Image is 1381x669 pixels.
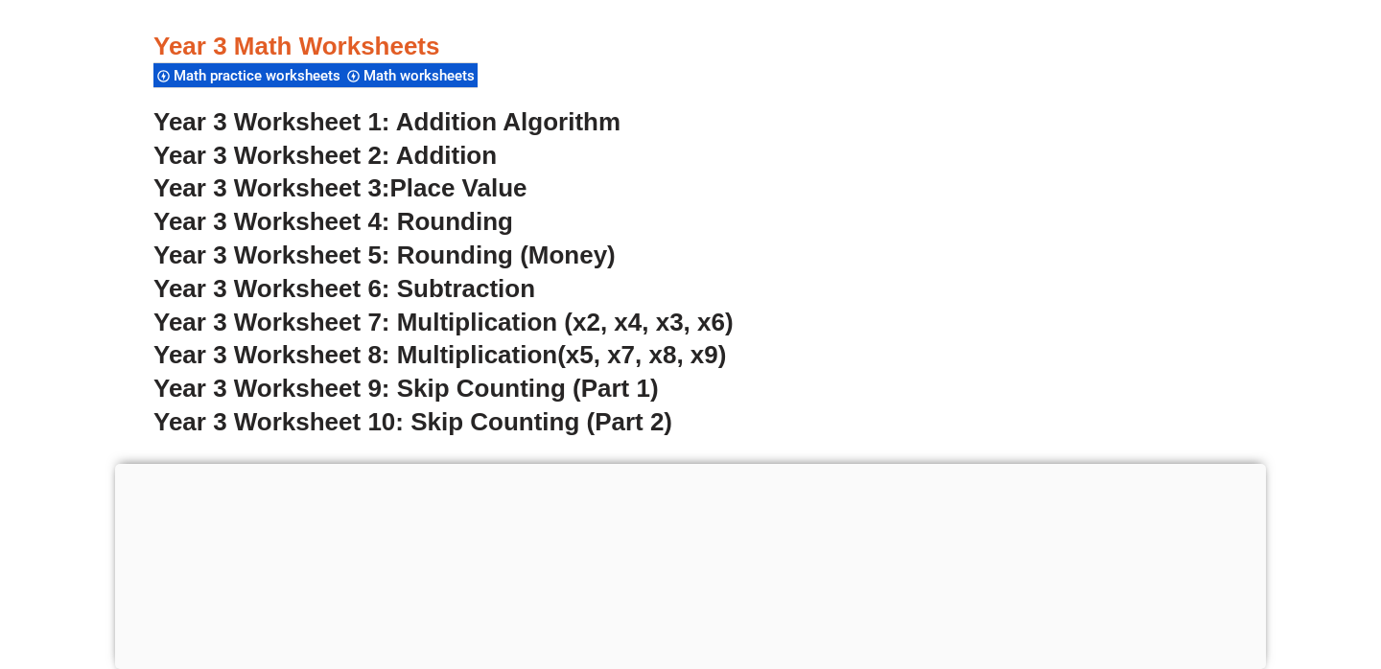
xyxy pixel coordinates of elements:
span: (x5, x7, x8, x9) [557,340,726,369]
a: Year 3 Worksheet 9: Skip Counting (Part 1) [153,374,659,403]
span: Math worksheets [363,67,480,84]
a: Year 3 Worksheet 10: Skip Counting (Part 2) [153,407,672,436]
iframe: Advertisement [115,464,1266,664]
div: Math worksheets [343,62,478,88]
a: Year 3 Worksheet 4: Rounding [153,207,513,236]
span: Year 3 Worksheet 3: [153,173,390,202]
span: Place Value [390,173,527,202]
a: Year 3 Worksheet 3:Place Value [153,173,527,202]
h3: Year 3 Math Worksheets [153,31,1228,63]
span: Year 3 Worksheet 8: Multiplication [153,340,557,369]
span: Math practice worksheets [174,67,346,84]
a: Year 3 Worksheet 1: Addition Algorithm [153,107,620,136]
a: Year 3 Worksheet 8: Multiplication(x5, x7, x8, x9) [153,340,726,369]
a: Year 3 Worksheet 5: Rounding (Money) [153,241,616,269]
a: Year 3 Worksheet 7: Multiplication (x2, x4, x3, x6) [153,308,734,336]
a: Year 3 Worksheet 6: Subtraction [153,274,535,303]
div: Math practice worksheets [153,62,343,88]
a: Year 3 Worksheet 2: Addition [153,141,497,170]
iframe: Chat Widget [1052,452,1381,669]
